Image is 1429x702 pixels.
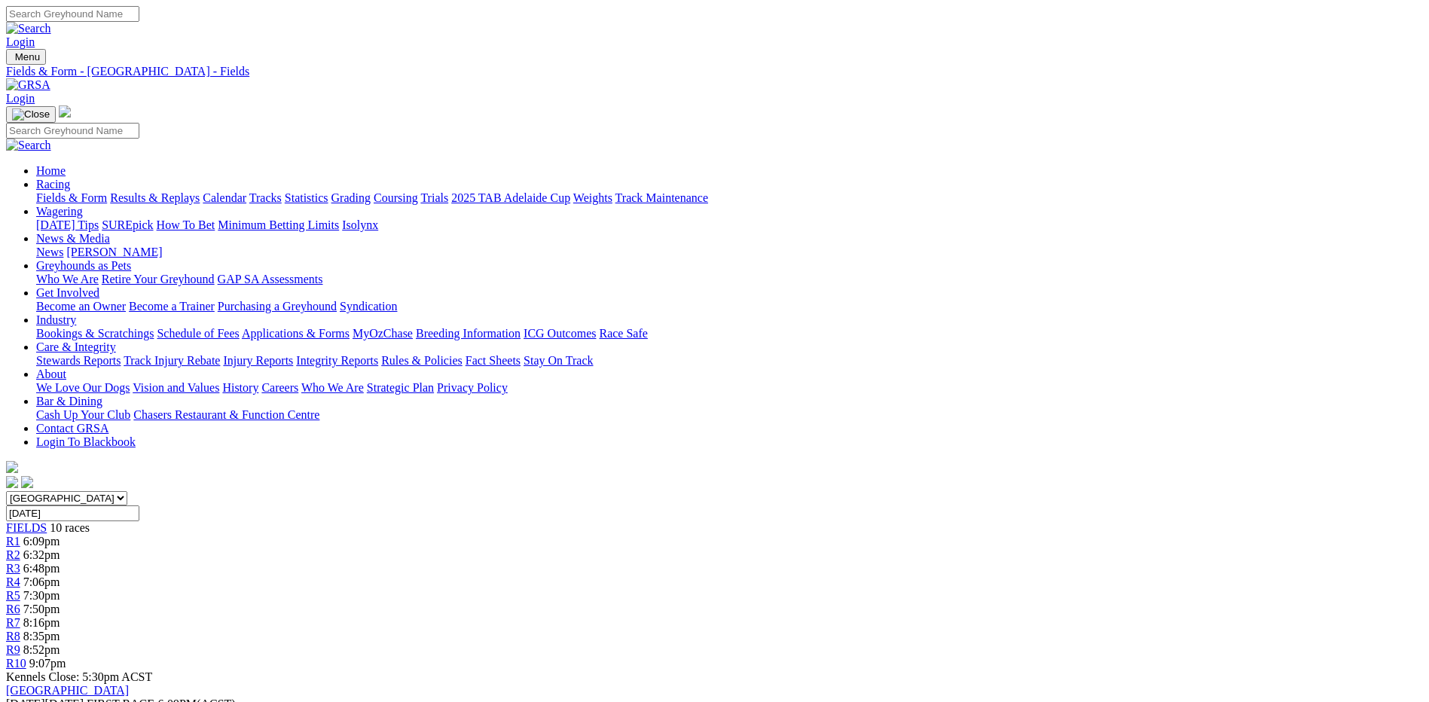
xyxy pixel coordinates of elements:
a: SUREpick [102,218,153,231]
a: Statistics [285,191,328,204]
a: R5 [6,589,20,602]
a: 2025 TAB Adelaide Cup [451,191,570,204]
a: Purchasing a Greyhound [218,300,337,313]
img: Close [12,108,50,121]
div: Greyhounds as Pets [36,273,1423,286]
span: 6:09pm [23,535,60,548]
div: Industry [36,327,1423,340]
a: Rules & Policies [381,354,463,367]
a: R6 [6,603,20,615]
button: Toggle navigation [6,106,56,123]
span: Kennels Close: 5:30pm ACST [6,670,152,683]
span: 8:16pm [23,616,60,629]
a: Chasers Restaurant & Function Centre [133,408,319,421]
a: Become a Trainer [129,300,215,313]
a: R4 [6,575,20,588]
a: Login [6,35,35,48]
a: Isolynx [342,218,378,231]
a: How To Bet [157,218,215,231]
a: [DATE] Tips [36,218,99,231]
span: R8 [6,630,20,642]
span: 10 races [50,521,90,534]
a: R1 [6,535,20,548]
span: FIELDS [6,521,47,534]
a: Stewards Reports [36,354,121,367]
a: R2 [6,548,20,561]
a: R10 [6,657,26,670]
a: Trials [420,191,448,204]
a: News [36,246,63,258]
div: Care & Integrity [36,354,1423,368]
a: Bar & Dining [36,395,102,407]
a: Grading [331,191,371,204]
a: R9 [6,643,20,656]
a: R3 [6,562,20,575]
a: Care & Integrity [36,340,116,353]
img: Search [6,22,51,35]
a: Breeding Information [416,327,521,340]
span: 8:52pm [23,643,60,656]
a: MyOzChase [353,327,413,340]
a: Who We Are [36,273,99,285]
a: Weights [573,191,612,204]
a: Wagering [36,205,83,218]
div: Get Involved [36,300,1423,313]
a: Race Safe [599,327,647,340]
img: GRSA [6,78,50,92]
a: Fact Sheets [466,354,521,367]
a: Home [36,164,66,177]
a: Become an Owner [36,300,126,313]
span: 7:06pm [23,575,60,588]
a: [GEOGRAPHIC_DATA] [6,684,129,697]
img: facebook.svg [6,476,18,488]
a: Tracks [249,191,282,204]
span: 7:50pm [23,603,60,615]
a: Calendar [203,191,246,204]
a: Cash Up Your Club [36,408,130,421]
a: History [222,381,258,394]
a: Privacy Policy [437,381,508,394]
span: R7 [6,616,20,629]
span: 8:35pm [23,630,60,642]
a: Track Injury Rebate [124,354,220,367]
span: 6:32pm [23,548,60,561]
span: 6:48pm [23,562,60,575]
input: Search [6,123,139,139]
img: logo-grsa-white.png [6,461,18,473]
a: About [36,368,66,380]
a: Syndication [340,300,397,313]
a: [PERSON_NAME] [66,246,162,258]
a: Greyhounds as Pets [36,259,131,272]
a: We Love Our Dogs [36,381,130,394]
a: Schedule of Fees [157,327,239,340]
div: Wagering [36,218,1423,232]
a: Fields & Form - [GEOGRAPHIC_DATA] - Fields [6,65,1423,78]
a: ICG Outcomes [524,327,596,340]
input: Select date [6,505,139,521]
a: Vision and Values [133,381,219,394]
a: Strategic Plan [367,381,434,394]
a: Who We Are [301,381,364,394]
a: Coursing [374,191,418,204]
a: Login [6,92,35,105]
a: Retire Your Greyhound [102,273,215,285]
span: 7:30pm [23,589,60,602]
div: News & Media [36,246,1423,259]
a: Industry [36,313,76,326]
a: Track Maintenance [615,191,708,204]
a: Stay On Track [524,354,593,367]
span: Menu [15,51,40,63]
button: Toggle navigation [6,49,46,65]
a: Results & Replays [110,191,200,204]
a: Contact GRSA [36,422,108,435]
a: GAP SA Assessments [218,273,323,285]
input: Search [6,6,139,22]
